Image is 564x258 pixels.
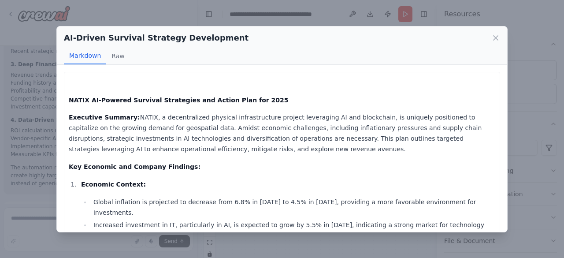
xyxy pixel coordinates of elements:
[106,48,130,64] button: Raw
[91,197,495,218] li: Global inflation is projected to decrease from 6.8% in [DATE] to 4.5% in [DATE], providing a more...
[64,48,106,64] button: Markdown
[81,181,146,188] strong: Economic Context:
[69,114,140,121] strong: Executive Summary:
[69,97,289,104] strong: NATIX AI-Powered Survival Strategies and Action Plan for 2025
[69,112,495,154] p: NATIX, a decentralized physical infrastructure project leveraging AI and blockchain, is uniquely ...
[64,32,249,44] h2: AI-Driven Survival Strategy Development
[69,163,200,170] strong: Key Economic and Company Findings:
[91,220,495,241] li: Increased investment in IT, particularly in AI, is expected to grow by 5.5% in [DATE], indicating...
